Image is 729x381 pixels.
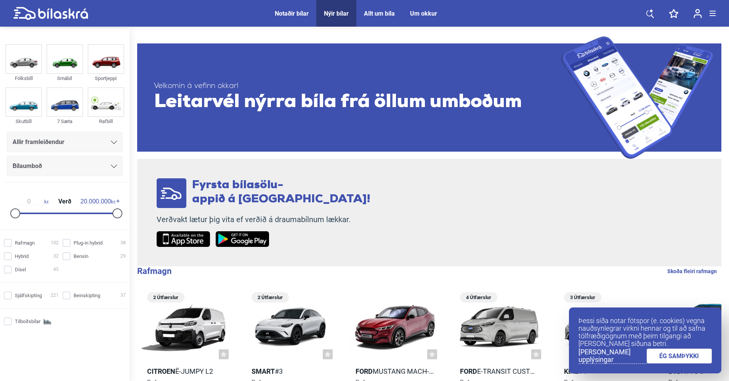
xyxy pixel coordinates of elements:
[245,367,337,376] h2: #3
[460,367,477,375] b: Ford
[647,349,712,363] a: ÉG SAMÞYKKI
[88,74,124,83] div: Sportjeppi
[120,291,126,299] span: 37
[356,367,373,375] b: Ford
[15,266,26,274] span: Dísel
[15,252,29,260] span: Hybrid
[46,74,83,83] div: Smábíl
[53,266,59,274] span: 45
[275,10,309,17] a: Notaðir bílar
[154,91,561,114] span: Leitarvél nýrra bíla frá öllum umboðum
[13,137,64,147] span: Allir framleiðendur
[157,215,370,224] p: Verðvakt lætur þig vita ef verðið á draumabílnum lækkar.
[13,161,42,171] span: Bílaumboð
[56,199,73,205] span: Verð
[120,252,126,260] span: 29
[324,10,349,17] a: Nýir bílar
[578,348,647,364] a: [PERSON_NAME] upplýsingar
[564,367,575,375] b: Kia
[74,239,103,247] span: Plug-in hybrid
[464,292,493,303] span: 4 Útfærslur
[151,292,181,303] span: 2 Útfærslur
[74,252,88,260] span: Bensín
[137,36,721,159] a: Velkomin á vefinn okkar!Leitarvél nýrra bíla frá öllum umboðum
[568,292,598,303] span: 3 Útfærslur
[557,367,649,376] h2: EV4
[46,117,83,126] div: 7 Sæta
[453,367,545,376] h2: e-Transit Custom 320 L1H1
[140,367,232,376] h2: ë-Jumpy L2
[88,117,124,126] div: Rafbíll
[667,266,717,276] a: Skoða fleiri rafmagn
[192,179,370,205] span: Fyrsta bílasölu- appið á [GEOGRAPHIC_DATA]!
[80,198,116,205] span: kr.
[349,367,441,376] h2: Mustang Mach-E LR
[120,239,126,247] span: 38
[74,291,100,299] span: Beinskipting
[578,317,712,347] p: Þessi síða notar fótspor (e. cookies) vegna nauðsynlegrar virkni hennar og til að safna tölfræðig...
[364,10,395,17] a: Allt um bíla
[252,367,275,375] b: Smart
[14,198,49,205] span: kr.
[53,252,59,260] span: 32
[147,367,175,375] b: Citroen
[5,117,42,126] div: Skutbíll
[5,74,42,83] div: Fólksbíll
[15,317,40,325] span: Tilboðsbílar
[51,239,59,247] span: 102
[410,10,437,17] a: Um okkur
[51,291,59,299] span: 221
[15,239,35,247] span: Rafmagn
[137,266,171,276] b: Rafmagn
[694,9,702,18] img: user-login.svg
[154,82,561,91] span: Velkomin á vefinn okkar!
[15,291,42,299] span: Sjálfskipting
[255,292,285,303] span: 2 Útfærslur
